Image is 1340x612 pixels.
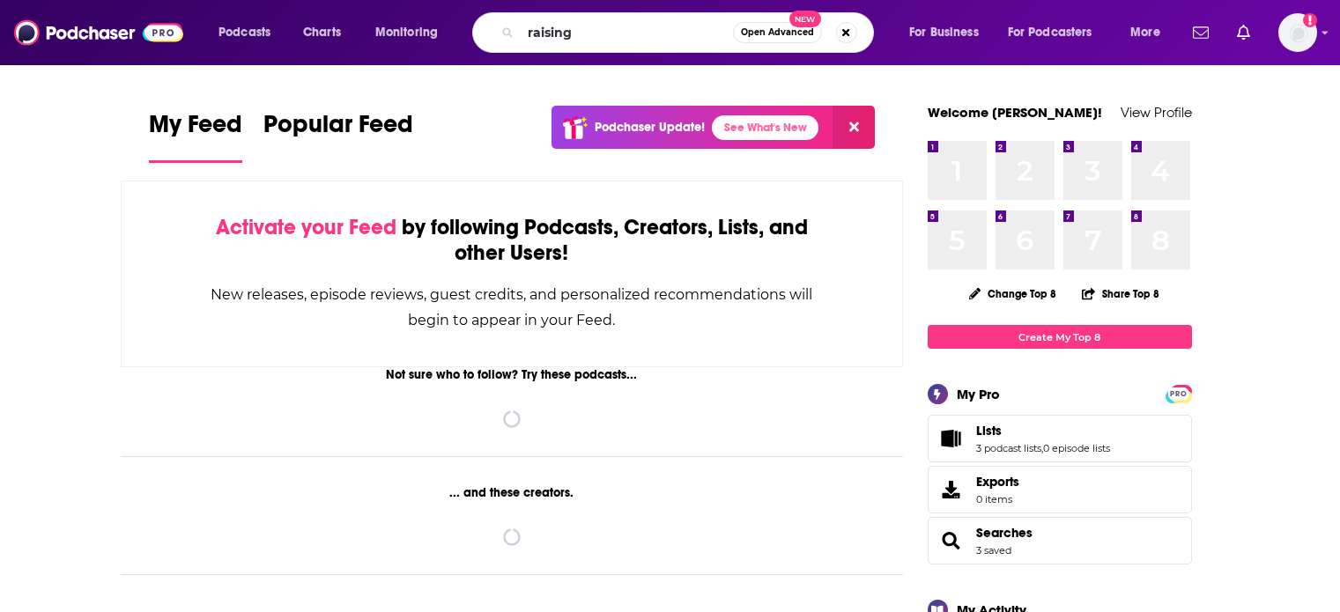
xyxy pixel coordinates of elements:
[1303,13,1317,27] svg: Add a profile image
[928,325,1192,349] a: Create My Top 8
[1041,442,1043,454] span: ,
[733,22,822,43] button: Open AdvancedNew
[897,18,1001,47] button: open menu
[976,493,1019,505] span: 0 items
[934,477,969,502] span: Exports
[789,11,821,27] span: New
[1043,442,1110,454] a: 0 episode lists
[928,415,1192,462] span: Lists
[363,18,461,47] button: open menu
[1008,20,1092,45] span: For Podcasters
[976,474,1019,490] span: Exports
[741,28,814,37] span: Open Advanced
[121,367,904,382] div: Not sure who to follow? Try these podcasts...
[263,109,413,163] a: Popular Feed
[521,18,733,47] input: Search podcasts, credits, & more...
[210,282,815,333] div: New releases, episode reviews, guest credits, and personalized recommendations will begin to appe...
[206,18,293,47] button: open menu
[996,18,1118,47] button: open menu
[976,423,1110,439] a: Lists
[976,544,1011,557] a: 3 saved
[976,442,1041,454] a: 3 podcast lists
[210,215,815,266] div: by following Podcasts, Creators, Lists, and other Users!
[934,426,969,451] a: Lists
[375,20,438,45] span: Monitoring
[928,517,1192,564] span: Searches
[712,115,818,140] a: See What's New
[909,20,979,45] span: For Business
[976,423,1002,439] span: Lists
[1130,20,1160,45] span: More
[976,525,1033,541] a: Searches
[1186,18,1216,48] a: Show notifications dropdown
[928,104,1102,121] a: Welcome [PERSON_NAME]!
[928,466,1192,513] a: Exports
[1278,13,1317,52] button: Show profile menu
[1168,387,1189,401] span: PRO
[1118,18,1182,47] button: open menu
[489,12,891,53] div: Search podcasts, credits, & more...
[1121,104,1192,121] a: View Profile
[1168,387,1189,400] a: PRO
[1230,18,1257,48] a: Show notifications dropdown
[292,18,352,47] a: Charts
[1081,277,1160,311] button: Share Top 8
[959,283,1068,305] button: Change Top 8
[303,20,341,45] span: Charts
[957,386,1000,402] div: My Pro
[1278,13,1317,52] span: Logged in as kristenfisher_dk
[149,109,242,150] span: My Feed
[149,109,242,163] a: My Feed
[121,485,904,500] div: ... and these creators.
[595,120,705,135] p: Podchaser Update!
[1278,13,1317,52] img: User Profile
[216,214,396,240] span: Activate your Feed
[218,20,270,45] span: Podcasts
[263,109,413,150] span: Popular Feed
[14,16,183,49] img: Podchaser - Follow, Share and Rate Podcasts
[934,528,969,553] a: Searches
